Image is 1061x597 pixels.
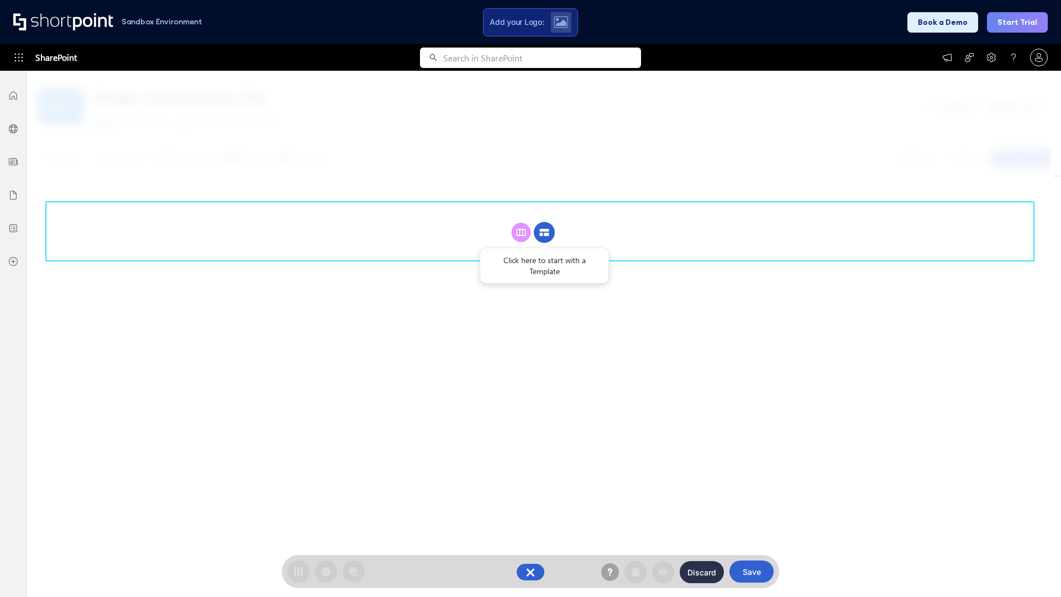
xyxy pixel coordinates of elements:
[554,16,568,28] img: Upload logo
[1006,544,1061,597] iframe: Chat Widget
[35,44,77,71] span: SharePoint
[729,561,774,583] button: Save
[907,12,978,33] button: Book a Demo
[987,12,1048,33] button: Start Trial
[122,19,202,25] h1: Sandbox Environment
[680,561,724,583] button: Discard
[443,48,641,68] input: Search in SharePoint
[490,17,544,27] span: Add your Logo:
